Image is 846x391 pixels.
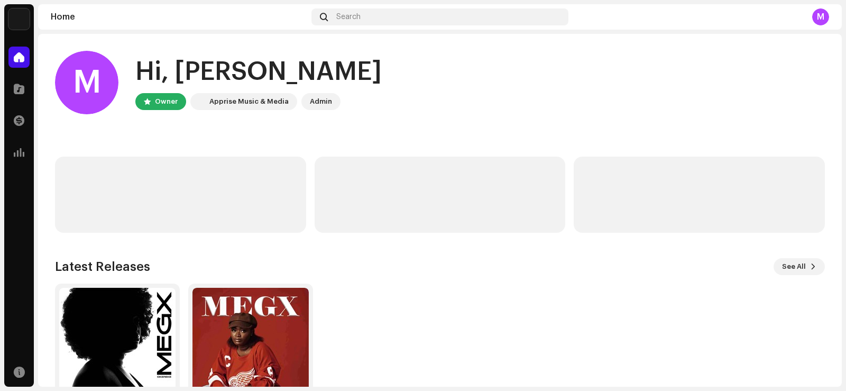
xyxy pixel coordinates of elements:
[192,95,205,108] img: 1c16f3de-5afb-4452-805d-3f3454e20b1b
[209,95,289,108] div: Apprise Music & Media
[310,95,332,108] div: Admin
[8,8,30,30] img: 1c16f3de-5afb-4452-805d-3f3454e20b1b
[55,258,150,275] h3: Latest Releases
[155,95,178,108] div: Owner
[336,13,361,21] span: Search
[812,8,829,25] div: M
[782,256,806,277] span: See All
[51,13,307,21] div: Home
[55,51,118,114] div: M
[774,258,825,275] button: See All
[135,55,382,89] div: Hi, [PERSON_NAME]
